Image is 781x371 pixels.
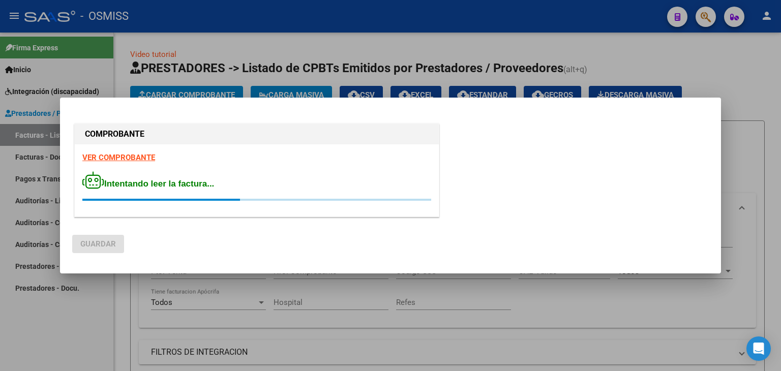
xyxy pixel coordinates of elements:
[82,153,155,162] a: VER COMPROBANTE
[85,129,144,139] strong: COMPROBANTE
[72,235,124,253] button: Guardar
[746,336,771,361] div: Open Intercom Messenger
[82,179,214,189] span: Intentando leer la factura...
[80,239,116,249] span: Guardar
